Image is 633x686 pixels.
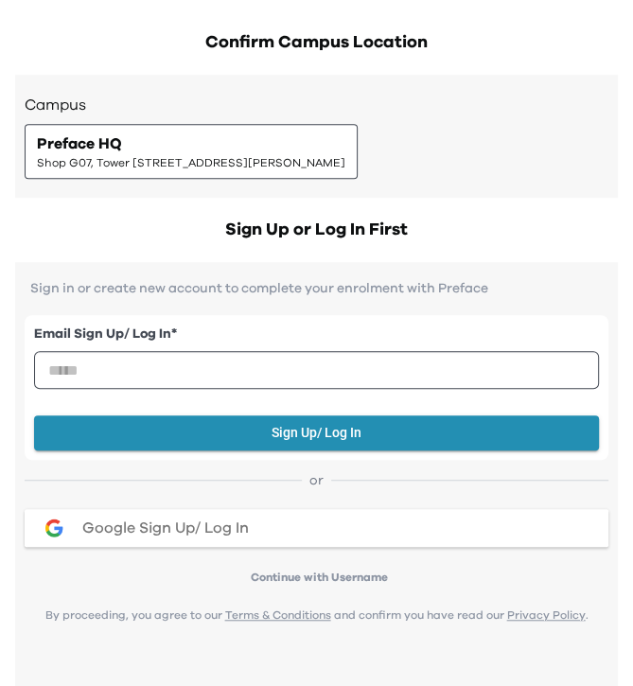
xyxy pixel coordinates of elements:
h2: Confirm Campus Location [15,29,618,56]
a: Terms & Conditions [225,609,331,621]
a: Privacy Policy [507,609,586,621]
span: Shop G07, Tower [STREET_ADDRESS][PERSON_NAME] [37,155,345,170]
p: By proceeding, you agree to our and confirm you have read our . [25,607,608,623]
h2: Sign Up or Log In First [15,217,618,243]
p: Sign in or create new account to complete your enrolment with Preface [25,281,608,296]
span: or [302,471,331,490]
span: Google Sign Up/ Log In [82,520,249,536]
h3: Campus [25,94,608,116]
span: Preface HQ [37,132,122,155]
label: Email Sign Up/ Log In * [34,325,599,344]
button: google loginGoogle Sign Up/ Log In [25,509,608,547]
img: google login [43,517,65,539]
p: Continue with Username [30,570,608,585]
button: Sign Up/ Log In [34,415,599,450]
